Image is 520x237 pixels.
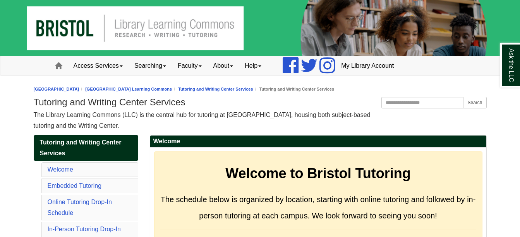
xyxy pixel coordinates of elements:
a: Tutoring and Writing Center Services [178,87,253,91]
button: Search [463,97,486,108]
a: Searching [129,56,172,76]
span: The schedule below is organized by location, starting with online tutoring and followed by in-per... [161,195,476,220]
a: My Library Account [335,56,400,76]
span: The Library Learning Commons (LLC) is the central hub for tutoring at [GEOGRAPHIC_DATA], housing ... [34,112,371,129]
a: [GEOGRAPHIC_DATA] [34,87,79,91]
h2: Welcome [150,136,486,148]
a: Faculty [172,56,208,76]
span: Tutoring and Writing Center Services [40,139,122,156]
a: Help [239,56,267,76]
a: Tutoring and Writing Center Services [34,135,138,161]
nav: breadcrumb [34,86,487,93]
a: Online Tutoring Drop-In Schedule [48,199,112,216]
strong: Welcome to Bristol Tutoring [225,165,411,181]
a: Access Services [68,56,129,76]
a: Welcome [48,166,73,173]
a: About [208,56,239,76]
h1: Tutoring and Writing Center Services [34,97,487,108]
a: Embedded Tutoring [48,182,102,189]
a: [GEOGRAPHIC_DATA] Learning Commons [85,87,172,91]
li: Tutoring and Writing Center Services [253,86,334,93]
